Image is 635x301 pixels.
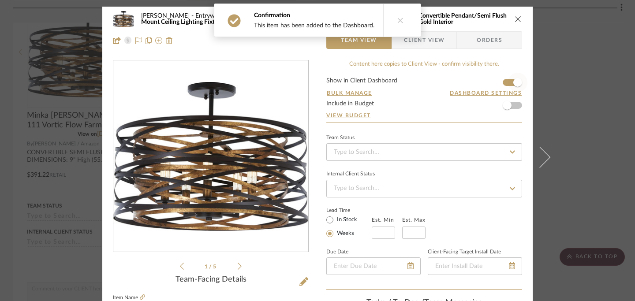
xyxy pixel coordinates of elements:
button: Dashboard Settings [449,89,522,97]
mat-radio-group: Select item type [326,214,372,239]
span: Minka [PERSON_NAME] 4671-111 Vortic Flow Farmhouse Convertible Pendant/Semi Flush Mount Ceiling L... [141,13,507,25]
input: Type to Search… [326,180,522,197]
div: Internal Client Status [326,172,375,176]
label: In Stock [335,216,357,224]
img: Remove from project [166,37,173,44]
span: 1 [205,264,209,269]
span: / [209,264,213,269]
span: 5 [213,264,217,269]
span: Entryway Chandelier [195,13,257,19]
span: [PERSON_NAME] [141,13,195,19]
input: Type to Search… [326,143,522,161]
div: Confirmation [254,11,374,20]
div: This item has been added to the Dashboard. [254,22,374,30]
img: 7850bae3-6732-40fc-9a10-badedd407dd2_436x436.jpg [113,82,308,231]
div: Content here copies to Client View - confirm visibility there. [326,60,522,69]
div: Team-Facing Details [113,275,309,285]
a: View Budget [326,112,522,119]
span: Orders [467,31,512,49]
label: Est. Min [372,217,394,223]
label: Lead Time [326,206,372,214]
button: Bulk Manage [326,89,373,97]
span: Client View [404,31,444,49]
label: Est. Max [402,217,426,223]
button: close [514,15,522,23]
input: Enter Install Date [428,257,522,275]
div: Team Status [326,136,355,140]
input: Enter Due Date [326,257,421,275]
label: Client-Facing Target Install Date [428,250,501,254]
label: Due Date [326,250,348,254]
img: 7850bae3-6732-40fc-9a10-badedd407dd2_48x40.jpg [113,10,134,28]
label: Weeks [335,230,354,238]
div: 0 [113,61,308,252]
